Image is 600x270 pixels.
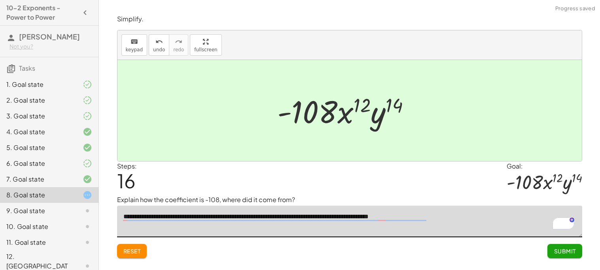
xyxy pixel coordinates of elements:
[83,159,92,168] i: Task finished and part of it marked as correct.
[117,15,582,24] p: Simplify.
[507,161,582,171] div: Goal:
[155,37,163,47] i: undo
[83,111,92,121] i: Task finished and part of it marked as correct.
[554,247,575,255] span: Submit
[83,222,92,231] i: Task not started.
[555,5,595,13] span: Progress saved
[190,34,221,56] button: fullscreen
[173,47,184,52] span: redo
[6,174,70,184] div: 7. Goal state
[83,206,92,216] i: Task not started.
[6,238,70,247] div: 11. Goal state
[149,34,169,56] button: undoundo
[117,169,136,193] span: 16
[194,47,217,52] span: fullscreen
[9,43,92,51] div: Not you?
[126,47,143,52] span: keypad
[6,159,70,168] div: 6. Goal state
[169,34,188,56] button: redoredo
[83,127,92,137] i: Task finished and correct.
[547,244,582,258] button: Submit
[83,80,92,89] i: Task finished and part of it marked as correct.
[6,222,70,231] div: 10. Goal state
[117,206,582,237] textarea: To enrich screen reader interactions, please activate Accessibility in Grammarly extension settings
[175,37,182,47] i: redo
[6,143,70,152] div: 5. Goal state
[19,64,35,72] span: Tasks
[19,32,80,41] span: [PERSON_NAME]
[117,162,137,170] label: Steps:
[153,47,165,52] span: undo
[6,111,70,121] div: 3. Goal state
[6,96,70,105] div: 2. Goal state
[117,195,582,204] p: Explain how the coefficient is -108, where did it come from?
[6,127,70,137] div: 4. Goal state
[83,190,92,200] i: Task started.
[83,96,92,105] i: Task finished and part of it marked as correct.
[83,174,92,184] i: Task finished and correct.
[6,80,70,89] div: 1. Goal state
[83,238,92,247] i: Task not started.
[131,37,138,47] i: keyboard
[6,206,70,216] div: 9. Goal state
[121,34,148,56] button: keyboardkeypad
[123,247,141,255] span: Reset
[117,244,147,258] button: Reset
[83,143,92,152] i: Task finished and correct.
[6,3,78,22] h4: 10-2 Exponents - Power to Power
[6,190,70,200] div: 8. Goal state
